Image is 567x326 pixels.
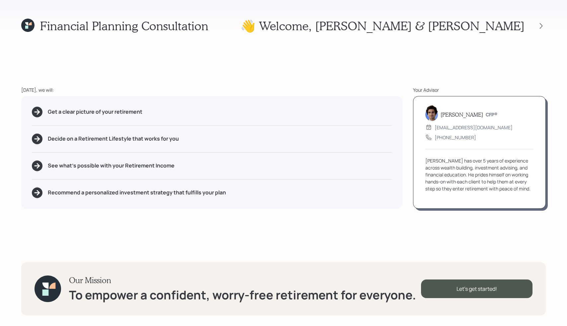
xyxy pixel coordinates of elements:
div: Let's get started! [421,279,532,298]
div: [EMAIL_ADDRESS][DOMAIN_NAME] [435,124,513,131]
h1: Financial Planning Consultation [40,19,208,33]
div: Your Advisor [413,86,546,93]
h5: Get a clear picture of your retirement [48,109,142,115]
h5: See what's possible with your Retirement Income [48,163,175,169]
h6: CFP® [486,112,497,118]
img: harrison-schaefer-headshot-2.png [425,105,438,121]
h5: Decide on a Retirement Lifestyle that works for you [48,136,179,142]
h3: Our Mission [69,275,416,285]
div: [PHONE_NUMBER] [435,134,476,141]
h5: Recommend a personalized investment strategy that fulfills your plan [48,189,226,196]
div: [PERSON_NAME] has over 5 years of experience across wealth building, investment advising, and fin... [425,157,533,192]
h1: 👋 Welcome , [PERSON_NAME] & [PERSON_NAME] [241,19,525,33]
h1: To empower a confident, worry-free retirement for everyone. [69,288,416,302]
h5: [PERSON_NAME] [441,111,483,118]
div: [DATE], we will: [21,86,402,93]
